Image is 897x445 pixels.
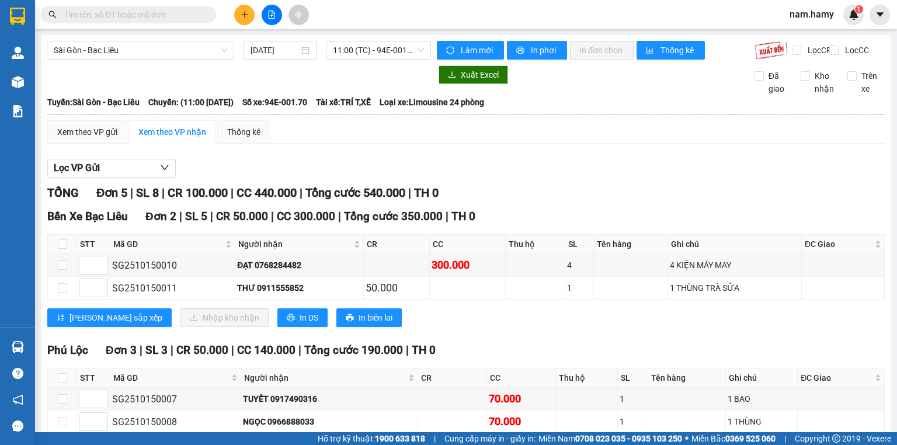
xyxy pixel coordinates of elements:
[47,186,79,200] span: TỔNG
[47,343,88,357] span: Phú Lộc
[148,96,234,109] span: Chuyến: (11:00 [DATE])
[130,186,133,200] span: |
[176,343,228,357] span: CR 50.000
[112,392,239,406] div: SG2510150007
[244,371,405,384] span: Người nhận
[267,11,276,19] span: file-add
[570,41,634,60] button: In đơn chọn
[857,5,861,13] span: 1
[231,343,234,357] span: |
[12,76,24,88] img: warehouse-icon
[67,28,77,37] span: environment
[855,5,863,13] sup: 1
[12,394,23,405] span: notification
[47,308,172,327] button: sort-ascending[PERSON_NAME] sắp xếp
[67,8,155,22] b: Nhà Xe Hà My
[113,238,223,251] span: Mã GD
[801,371,872,384] span: ĐC Giao
[288,5,309,25] button: aim
[237,186,297,200] span: CC 440.000
[180,308,269,327] button: downloadNhập kho nhận
[556,368,618,388] th: Thu hộ
[287,314,295,323] span: printer
[241,11,249,19] span: plus
[110,277,235,300] td: SG2510150011
[637,41,705,60] button: bar-chartThống kê
[648,368,726,388] th: Tên hàng
[298,343,301,357] span: |
[336,308,402,327] button: printerIn biên lai
[69,311,162,324] span: [PERSON_NAME] sắp xếp
[875,9,885,20] span: caret-down
[646,46,656,55] span: bar-chart
[185,210,207,223] span: SL 5
[726,368,798,388] th: Ghi chú
[48,11,57,19] span: search
[145,210,176,223] span: Đơn 2
[810,69,839,95] span: Kho nhận
[366,280,427,296] div: 50.000
[262,5,282,25] button: file-add
[344,210,443,223] span: Tổng cước 350.000
[67,43,77,52] span: phone
[805,238,872,251] span: ĐC Giao
[444,432,536,445] span: Cung cấp máy in - giấy in:
[243,415,415,428] div: NGỌC 0966888033
[567,259,592,272] div: 4
[780,7,843,22] span: nam.hamy
[237,281,361,294] div: THƯ 0911555852
[110,388,241,411] td: SG2510150007
[12,341,24,353] img: warehouse-icon
[620,392,645,405] div: 1
[832,434,840,443] span: copyright
[414,186,439,200] span: TH 0
[300,186,303,200] span: |
[668,235,802,254] th: Ghi chú
[461,44,495,57] span: Làm mới
[47,98,140,107] b: Tuyến: Sài Gòn - Bạc Liêu
[112,415,239,429] div: SG2510150008
[243,392,415,405] div: TUYẾT 0917490316
[162,186,165,200] span: |
[446,210,448,223] span: |
[338,210,341,223] span: |
[670,281,799,294] div: 1 THÙNG TRÀ SỮA
[12,368,23,379] span: question-circle
[516,46,526,55] span: printer
[10,8,25,25] img: logo-vxr
[567,281,592,294] div: 1
[47,159,176,178] button: Lọc VP Gửi
[565,235,594,254] th: SL
[277,308,328,327] button: printerIn DS
[237,343,295,357] span: CC 140.000
[870,5,890,25] button: caret-down
[171,343,173,357] span: |
[406,343,409,357] span: |
[725,434,776,443] strong: 0369 525 060
[728,415,796,428] div: 1 THÙNG
[594,235,668,254] th: Tên hàng
[448,71,456,80] span: download
[432,257,504,273] div: 300.000
[359,311,392,324] span: In biên lai
[12,105,24,117] img: solution-icon
[140,343,142,357] span: |
[670,259,799,272] div: 4 KIỆN MÁY MAY
[57,314,65,323] span: sort-ascending
[304,343,403,357] span: Tổng cước 190.000
[506,235,565,254] th: Thu hộ
[412,343,436,357] span: TH 0
[618,368,648,388] th: SL
[430,235,506,254] th: CC
[364,235,430,254] th: CR
[54,161,100,175] span: Lọc VP Gửi
[77,368,110,388] th: STT
[531,44,558,57] span: In phơi
[237,259,361,272] div: ĐẠT 0768284482
[434,432,436,445] span: |
[96,186,127,200] span: Đơn 5
[300,311,318,324] span: In DS
[238,238,352,251] span: Người nhận
[849,9,859,20] img: icon-new-feature
[507,41,567,60] button: printerIn phơi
